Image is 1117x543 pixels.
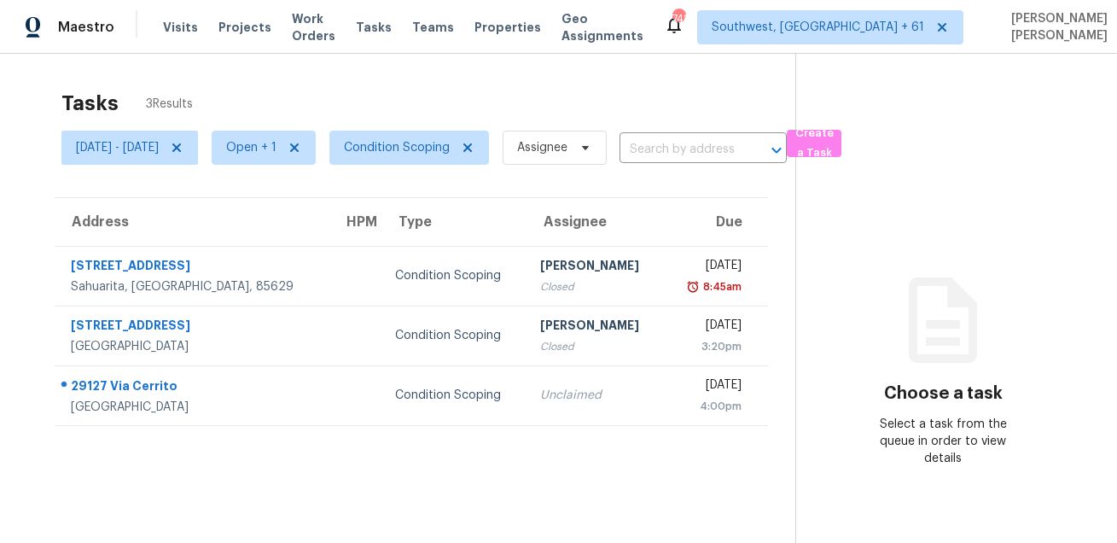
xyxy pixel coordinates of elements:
input: Search by address [620,137,739,163]
span: [PERSON_NAME] [PERSON_NAME] [1004,10,1108,44]
span: Teams [412,19,454,36]
span: Create a Task [795,124,833,163]
div: Unclaimed [540,387,650,404]
span: Condition Scoping [344,139,450,156]
span: Southwest, [GEOGRAPHIC_DATA] + 61 [712,19,924,36]
div: Sahuarita, [GEOGRAPHIC_DATA], 85629 [71,278,316,295]
span: Work Orders [292,10,335,44]
button: Create a Task [787,130,841,157]
th: Assignee [527,198,664,246]
span: [DATE] - [DATE] [76,139,159,156]
div: [STREET_ADDRESS] [71,317,316,338]
div: 748 [672,10,684,27]
th: Due [664,198,768,246]
div: [STREET_ADDRESS] [71,257,316,278]
div: 3:20pm [678,338,742,355]
span: Maestro [58,19,114,36]
span: Tasks [356,21,392,33]
div: [DATE] [678,257,742,278]
th: Address [55,198,329,246]
th: Type [381,198,527,246]
img: Overdue Alarm Icon [686,278,700,295]
div: [GEOGRAPHIC_DATA] [71,399,316,416]
div: 4:00pm [678,398,742,415]
div: [DATE] [678,377,742,398]
div: [GEOGRAPHIC_DATA] [71,338,316,355]
span: Open + 1 [226,139,276,156]
div: 8:45am [700,278,742,295]
div: Condition Scoping [395,267,513,284]
div: Select a task from the queue in order to view details [870,416,1016,467]
span: Geo Assignments [561,10,643,44]
h3: Choose a task [884,385,1003,402]
div: 29127 Via Cerrito [71,377,316,399]
div: [DATE] [678,317,742,338]
div: Condition Scoping [395,387,513,404]
span: Assignee [517,139,567,156]
div: Condition Scoping [395,327,513,344]
div: [PERSON_NAME] [540,317,650,338]
span: Properties [474,19,541,36]
div: Closed [540,338,650,355]
span: Projects [218,19,271,36]
div: Closed [540,278,650,295]
span: 3 Results [146,96,193,113]
span: Visits [163,19,198,36]
th: HPM [329,198,381,246]
h2: Tasks [61,95,119,112]
div: [PERSON_NAME] [540,257,650,278]
button: Open [765,138,788,162]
